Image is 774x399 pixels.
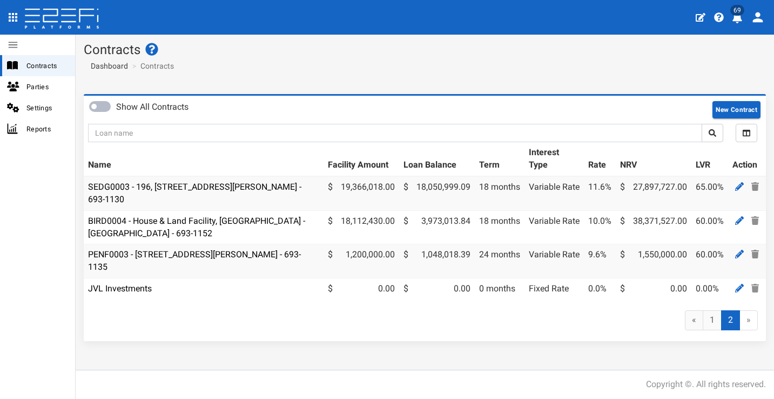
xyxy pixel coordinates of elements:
td: Variable Rate [524,210,584,244]
td: 0 months [475,278,524,300]
th: Facility Amount [324,142,399,176]
span: Contracts [26,59,66,72]
th: Interest Type [524,142,584,176]
td: 0.00 [324,278,399,300]
td: 60.00% [691,210,728,244]
th: LVR [691,142,728,176]
th: NRV [616,142,691,176]
a: Delete Contract [749,180,762,194]
td: 19,366,018.00 [324,176,399,210]
td: 18,050,999.09 [399,176,475,210]
td: 24 months [475,244,524,278]
span: 2 [721,310,740,330]
td: 1,550,000.00 [616,244,691,278]
a: 1 [703,310,722,330]
span: Reports [26,123,66,135]
td: 18,112,430.00 [324,210,399,244]
td: Variable Rate [524,244,584,278]
h1: Contracts [84,43,766,57]
th: Term [475,142,524,176]
td: Variable Rate [524,176,584,210]
button: New Contract [712,101,760,118]
a: « [685,310,703,330]
td: 0.00% [691,278,728,300]
td: 10.0% [584,210,616,244]
td: 65.00% [691,176,728,210]
a: SEDG0003 - 196, [STREET_ADDRESS][PERSON_NAME] - 693-1130 [88,182,301,204]
a: Delete Contract [749,282,762,295]
td: 1,200,000.00 [324,244,399,278]
td: 1,048,018.39 [399,244,475,278]
a: Delete Contract [749,248,762,261]
span: Dashboard [86,62,128,70]
th: Action [728,142,766,176]
td: 3,973,013.84 [399,210,475,244]
a: JVL Investments [88,283,152,294]
a: Dashboard [86,61,128,71]
td: 9.6% [584,244,616,278]
td: 0.0% [584,278,616,300]
th: Loan Balance [399,142,475,176]
span: Settings [26,102,66,114]
td: 38,371,527.00 [616,210,691,244]
a: Delete Contract [749,214,762,228]
label: Show All Contracts [116,101,189,114]
td: Fixed Rate [524,278,584,300]
td: 27,897,727.00 [616,176,691,210]
span: Parties [26,81,66,93]
td: 18 months [475,176,524,210]
th: Rate [584,142,616,176]
li: Contracts [130,61,174,71]
td: 0.00 [399,278,475,300]
input: Loan name [88,124,702,142]
span: » [739,310,758,330]
td: 11.6% [584,176,616,210]
a: BIRD0004 - House & Land Facility, [GEOGRAPHIC_DATA] - [GEOGRAPHIC_DATA] - 693-1152 [88,216,305,238]
td: 60.00% [691,244,728,278]
th: Name [84,142,324,176]
td: 18 months [475,210,524,244]
div: Copyright ©. All rights reserved. [646,378,766,391]
a: PENF0003 - [STREET_ADDRESS][PERSON_NAME] - 693-1135 [88,249,301,272]
td: 0.00 [616,278,691,300]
